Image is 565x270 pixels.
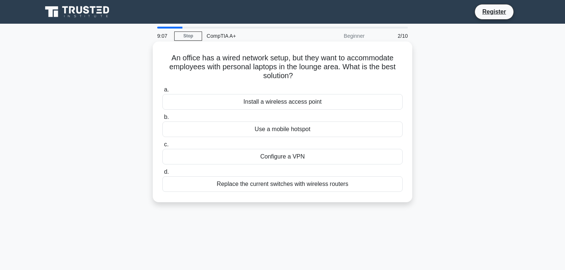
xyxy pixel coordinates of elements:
div: Install a wireless access point [162,94,403,110]
span: a. [164,86,169,93]
h5: An office has a wired network setup, but they want to accommodate employees with personal laptops... [162,53,403,81]
div: Beginner [304,29,369,43]
span: c. [164,141,168,147]
span: d. [164,169,169,175]
a: Register [478,7,511,16]
a: Stop [174,31,202,41]
div: CompTIA A+ [202,29,304,43]
div: Configure a VPN [162,149,403,164]
div: Use a mobile hotspot [162,121,403,137]
div: 2/10 [369,29,412,43]
div: 9:07 [153,29,174,43]
div: Replace the current switches with wireless routers [162,176,403,192]
span: b. [164,114,169,120]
